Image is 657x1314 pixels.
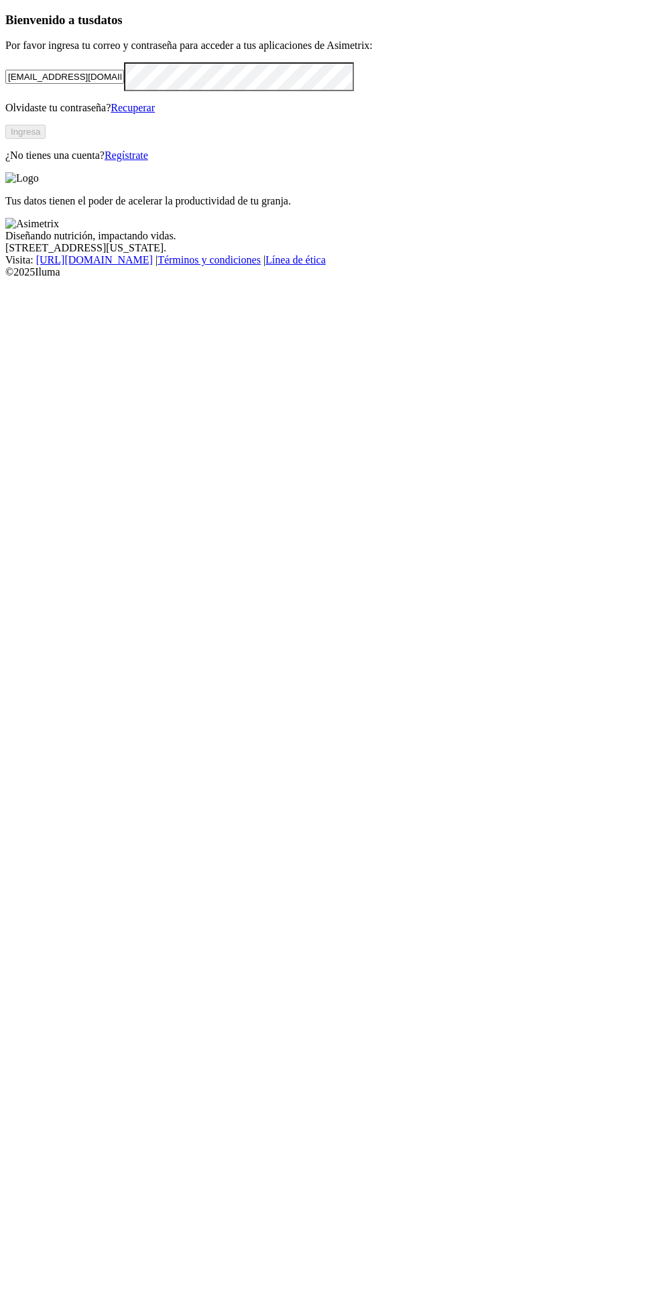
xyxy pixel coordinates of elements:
div: [STREET_ADDRESS][US_STATE]. [5,242,652,254]
a: Regístrate [105,150,148,161]
h3: Bienvenido a tus [5,13,652,27]
input: Tu correo [5,70,124,84]
p: ¿No tienes una cuenta? [5,150,652,162]
div: Visita : | | [5,254,652,266]
div: Diseñando nutrición, impactando vidas. [5,230,652,242]
img: Asimetrix [5,218,59,230]
span: datos [94,13,123,27]
p: Olvidaste tu contraseña? [5,102,652,114]
a: [URL][DOMAIN_NAME] [36,254,153,265]
p: Tus datos tienen el poder de acelerar la productividad de tu granja. [5,195,652,207]
img: Logo [5,172,39,184]
div: © 2025 Iluma [5,266,652,278]
a: Línea de ética [265,254,326,265]
p: Por favor ingresa tu correo y contraseña para acceder a tus aplicaciones de Asimetrix: [5,40,652,52]
button: Ingresa [5,125,46,139]
a: Términos y condiciones [158,254,261,265]
a: Recuperar [111,102,155,113]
